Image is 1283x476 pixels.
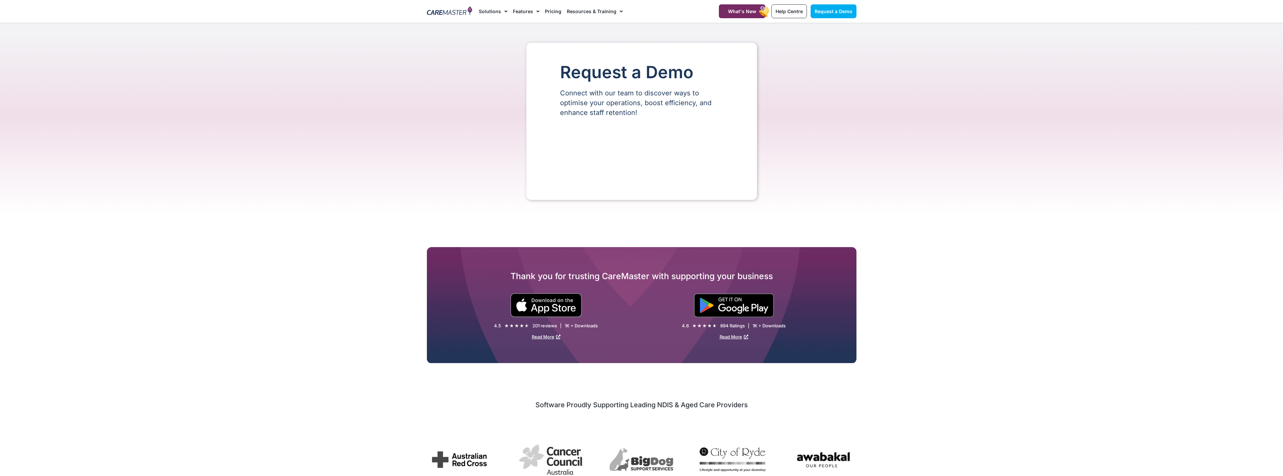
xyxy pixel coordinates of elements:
[791,446,856,474] img: Awabakal uses CareMaster NDIS Software to streamline management of culturally appropriate care su...
[504,322,529,329] div: 4.5/5
[532,334,560,339] a: Read More
[525,322,529,329] i: ★
[494,323,501,329] div: 4.5
[702,322,707,329] i: ★
[532,323,598,329] div: 201 reviews | 1K + Downloads
[515,322,519,329] i: ★
[560,63,723,82] h1: Request a Demo
[427,400,856,409] h2: Software Proudly Supporting Leading NDIS & Aged Care Providers
[427,446,492,473] img: Australian Red Cross uses CareMaster CRM software to manage their service and community support f...
[720,323,786,329] div: 894 Ratings | 1K + Downloads
[694,294,774,317] img: "Get is on" Black Google play button.
[700,447,765,474] div: 4 / 7
[697,322,702,329] i: ★
[427,6,472,17] img: CareMaster Logo
[609,447,674,473] img: BigDog Support Services uses CareMaster NDIS Software to manage their disability support business...
[776,8,803,14] span: Help Centre
[771,4,807,18] a: Help Centre
[682,323,689,329] div: 4.6
[427,271,856,281] h2: Thank you for trusting CareMaster with supporting your business
[509,322,514,329] i: ★
[700,447,765,472] img: City of Ryde City Council uses CareMaster CRM to manage provider operations, specialising in dive...
[811,4,856,18] a: Request a Demo
[609,447,674,475] div: 3 / 7
[815,8,852,14] span: Request a Demo
[427,446,492,476] div: 1 / 7
[510,293,582,317] img: small black download on the apple app store button.
[560,129,723,180] iframe: Form 0
[728,8,756,14] span: What's New
[719,4,765,18] a: What's New
[707,322,712,329] i: ★
[692,322,697,329] i: ★
[504,322,509,329] i: ★
[520,322,524,329] i: ★
[720,334,748,339] a: Read More
[712,322,717,329] i: ★
[560,88,723,118] p: Connect with our team to discover ways to optimise your operations, boost efficiency, and enhance...
[692,322,717,329] div: 4.6/5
